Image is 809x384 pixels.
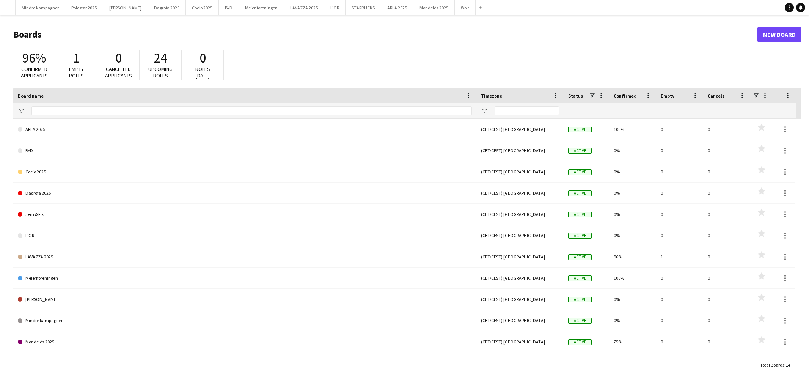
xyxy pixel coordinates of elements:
[609,331,656,352] div: 75%
[103,0,148,15] button: [PERSON_NAME]
[568,148,592,154] span: Active
[568,297,592,302] span: Active
[609,161,656,182] div: 0%
[476,331,564,352] div: (CET/CEST) [GEOGRAPHIC_DATA]
[18,119,472,140] a: ARLA 2025
[73,50,80,66] span: 1
[115,50,122,66] span: 0
[381,0,413,15] button: ARLA 2025
[703,204,750,225] div: 0
[476,225,564,246] div: (CET/CEST) [GEOGRAPHIC_DATA]
[18,140,472,161] a: BYD
[284,0,324,15] button: LAVAZZA 2025
[656,268,703,288] div: 0
[703,119,750,140] div: 0
[656,225,703,246] div: 0
[703,289,750,310] div: 0
[200,50,206,66] span: 0
[703,331,750,352] div: 0
[568,212,592,217] span: Active
[476,289,564,310] div: (CET/CEST) [GEOGRAPHIC_DATA]
[476,204,564,225] div: (CET/CEST) [GEOGRAPHIC_DATA]
[656,161,703,182] div: 0
[346,0,381,15] button: STARBUCKS
[476,246,564,267] div: (CET/CEST) [GEOGRAPHIC_DATA]
[703,268,750,288] div: 0
[195,66,210,79] span: Roles [DATE]
[661,93,674,99] span: Empty
[18,107,25,114] button: Open Filter Menu
[186,0,219,15] button: Cocio 2025
[656,289,703,310] div: 0
[495,106,559,115] input: Timezone Filter Input
[656,246,703,267] div: 1
[18,289,472,310] a: [PERSON_NAME]
[568,254,592,260] span: Active
[69,66,84,79] span: Empty roles
[568,190,592,196] span: Active
[609,225,656,246] div: 0%
[568,275,592,281] span: Active
[31,106,472,115] input: Board name Filter Input
[18,225,472,246] a: L'OR
[476,161,564,182] div: (CET/CEST) [GEOGRAPHIC_DATA]
[13,29,757,40] h1: Boards
[148,0,186,15] button: Dagrofa 2025
[65,0,103,15] button: Polestar 2025
[785,362,790,368] span: 14
[18,331,472,353] a: Mondeléz 2025
[703,310,750,331] div: 0
[703,161,750,182] div: 0
[568,169,592,175] span: Active
[18,161,472,183] a: Cocio 2025
[239,0,284,15] button: Mejeriforeningen
[757,27,801,42] a: New Board
[105,66,132,79] span: Cancelled applicants
[18,246,472,268] a: LAVAZZA 2025
[481,107,488,114] button: Open Filter Menu
[703,183,750,203] div: 0
[476,310,564,331] div: (CET/CEST) [GEOGRAPHIC_DATA]
[148,66,173,79] span: Upcoming roles
[219,0,239,15] button: BYD
[656,183,703,203] div: 0
[703,225,750,246] div: 0
[656,331,703,352] div: 0
[22,50,46,66] span: 96%
[568,318,592,324] span: Active
[703,140,750,161] div: 0
[760,362,784,368] span: Total Boards
[760,357,790,372] div: :
[609,204,656,225] div: 0%
[656,140,703,161] div: 0
[614,93,637,99] span: Confirmed
[18,93,44,99] span: Board name
[18,268,472,289] a: Mejeriforeningen
[481,93,502,99] span: Timezone
[656,310,703,331] div: 0
[568,339,592,345] span: Active
[16,0,65,15] button: Mindre kampagner
[703,246,750,267] div: 0
[568,233,592,239] span: Active
[609,119,656,140] div: 100%
[609,246,656,267] div: 86%
[324,0,346,15] button: L'OR
[609,268,656,288] div: 100%
[476,140,564,161] div: (CET/CEST) [GEOGRAPHIC_DATA]
[476,268,564,288] div: (CET/CEST) [GEOGRAPHIC_DATA]
[656,119,703,140] div: 0
[18,204,472,225] a: Jem & Fix
[609,140,656,161] div: 0%
[413,0,455,15] button: Mondeléz 2025
[455,0,476,15] button: Wolt
[609,183,656,203] div: 0%
[18,183,472,204] a: Dagrofa 2025
[18,310,472,331] a: Mindre kampagner
[476,183,564,203] div: (CET/CEST) [GEOGRAPHIC_DATA]
[476,119,564,140] div: (CET/CEST) [GEOGRAPHIC_DATA]
[609,289,656,310] div: 0%
[154,50,167,66] span: 24
[568,127,592,132] span: Active
[609,310,656,331] div: 0%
